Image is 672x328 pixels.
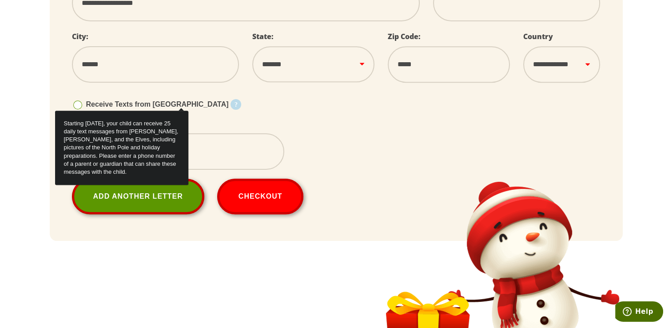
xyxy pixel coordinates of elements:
[72,32,88,41] label: City:
[72,179,204,214] a: Add Another Letter
[252,32,274,41] label: State:
[55,111,188,185] p: Starting [DATE], your child can receive 25 daily text messages from [PERSON_NAME], [PERSON_NAME],...
[615,301,663,324] iframe: Opens a widget where you can find more information
[523,32,553,41] label: Country
[217,179,304,214] button: Checkout
[86,100,229,108] span: Receive Texts from [GEOGRAPHIC_DATA]
[388,32,421,41] label: Zip Code:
